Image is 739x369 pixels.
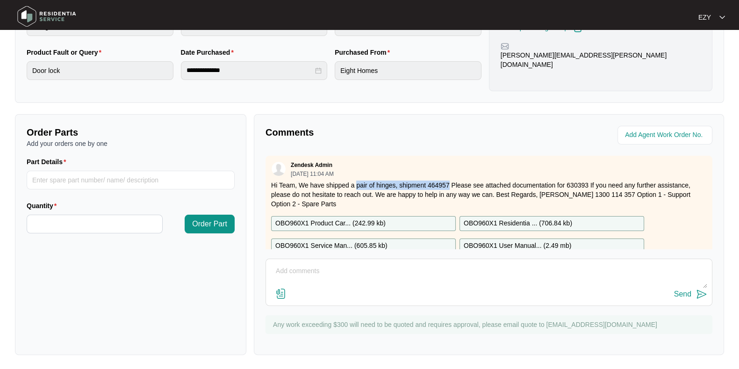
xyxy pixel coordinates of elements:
[27,215,162,233] input: Quantity
[192,218,227,230] span: Order Part
[501,42,509,51] img: map-pin
[187,65,314,75] input: Date Purchased
[265,126,482,139] p: Comments
[27,48,105,57] label: Product Fault or Query
[464,241,571,251] p: OBO960X1 User Manual... ( 2.49 mb )
[291,171,334,177] p: [DATE] 11:04 AM
[185,215,235,233] button: Order Part
[335,61,481,80] input: Purchased From
[271,181,707,209] p: Hi Team, We have shipped a pair of hinges, shipment 464957 Please see attached documentation for ...
[275,218,386,229] p: OBO960X1 Product Car... ( 242.99 kb )
[275,288,287,299] img: file-attachment-doc.svg
[501,51,701,69] p: [PERSON_NAME][EMAIL_ADDRESS][PERSON_NAME][DOMAIN_NAME]
[27,201,60,210] label: Quantity
[27,157,70,166] label: Part Details
[14,2,79,30] img: residentia service logo
[181,48,237,57] label: Date Purchased
[674,290,691,298] div: Send
[272,162,286,176] img: user.svg
[464,218,572,229] p: OBO960X1 Residentia ... ( 706.84 kb )
[27,126,235,139] p: Order Parts
[275,241,387,251] p: OBO960X1 Service Man... ( 605.85 kb )
[696,289,707,300] img: send-icon.svg
[674,288,707,301] button: Send
[27,61,173,80] input: Product Fault or Query
[291,161,332,169] p: Zendesk Admin
[27,139,235,148] p: Add your orders one by one
[719,15,725,20] img: dropdown arrow
[273,320,708,329] p: Any work exceeding $300 will need to be quoted and requires approval, please email quote to [EMAI...
[27,171,235,189] input: Part Details
[698,13,711,22] p: EZY
[625,130,707,141] input: Add Agent Work Order No.
[335,48,394,57] label: Purchased From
